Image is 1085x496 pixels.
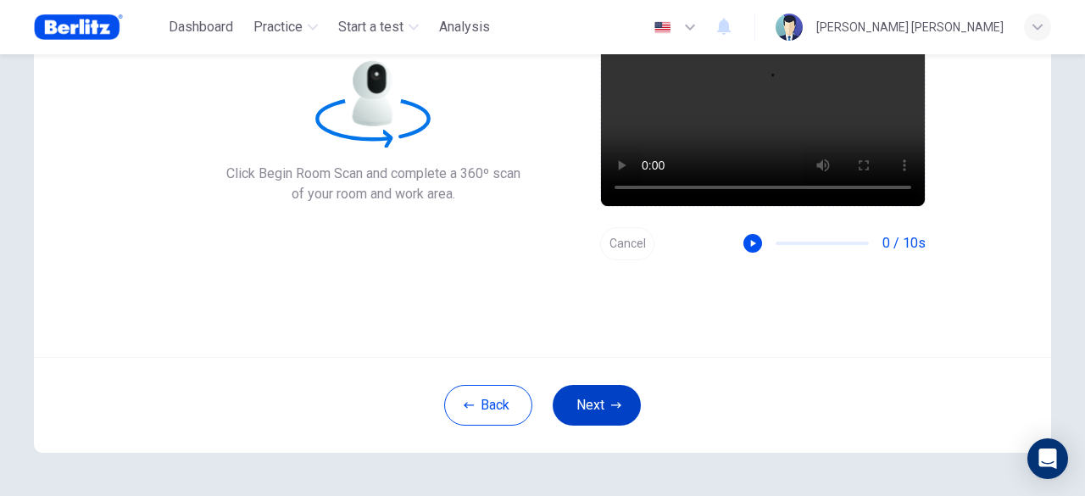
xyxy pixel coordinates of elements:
button: Start a test [331,12,426,42]
button: Analysis [432,12,497,42]
a: Berlitz Brasil logo [34,10,162,44]
span: Practice [253,17,303,37]
span: of your room and work area. [226,184,520,204]
button: Next [553,385,641,426]
img: en [652,21,673,34]
div: You need a license to access this content [432,12,497,42]
span: 0 / 10s [882,233,926,254]
span: Analysis [439,17,490,37]
button: Cancel [600,227,654,260]
img: Profile picture [776,14,803,41]
span: Dashboard [169,17,233,37]
button: Back [444,385,532,426]
div: [PERSON_NAME] [PERSON_NAME] [816,17,1004,37]
button: Practice [247,12,325,42]
span: Start a test [338,17,403,37]
span: Click Begin Room Scan and complete a 360º scan [226,164,520,184]
button: Dashboard [162,12,240,42]
div: Open Intercom Messenger [1027,438,1068,479]
img: Berlitz Brasil logo [34,10,123,44]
